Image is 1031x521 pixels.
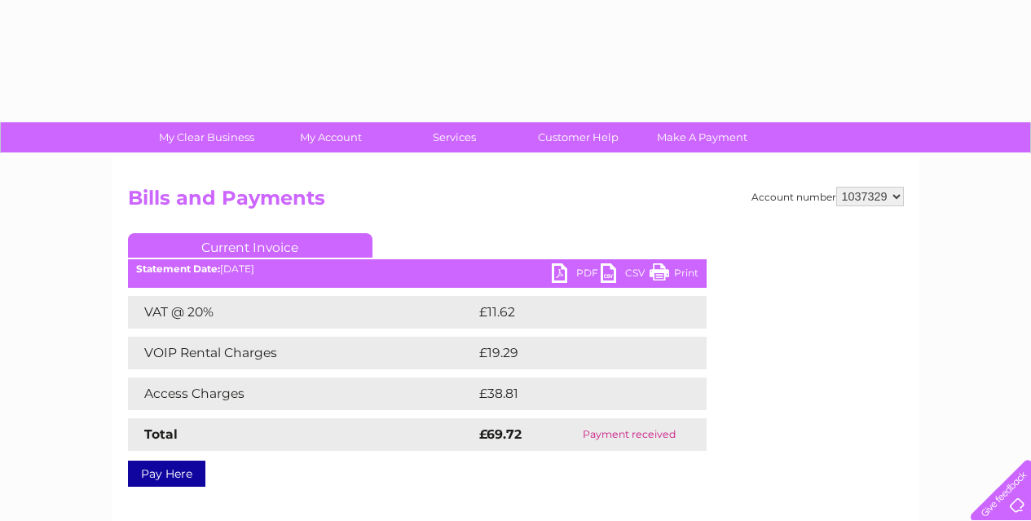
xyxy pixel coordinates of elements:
[128,461,205,487] a: Pay Here
[479,426,522,442] strong: £69.72
[128,296,475,329] td: VAT @ 20%
[263,122,398,152] a: My Account
[128,187,904,218] h2: Bills and Payments
[144,426,178,442] strong: Total
[387,122,522,152] a: Services
[552,263,601,287] a: PDF
[128,233,372,258] a: Current Invoice
[475,378,672,410] td: £38.81
[139,122,274,152] a: My Clear Business
[650,263,698,287] a: Print
[128,378,475,410] td: Access Charges
[511,122,645,152] a: Customer Help
[136,263,220,275] b: Statement Date:
[635,122,769,152] a: Make A Payment
[475,337,672,369] td: £19.29
[552,418,706,451] td: Payment received
[601,263,650,287] a: CSV
[751,187,904,206] div: Account number
[128,263,707,275] div: [DATE]
[475,296,671,329] td: £11.62
[128,337,475,369] td: VOIP Rental Charges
